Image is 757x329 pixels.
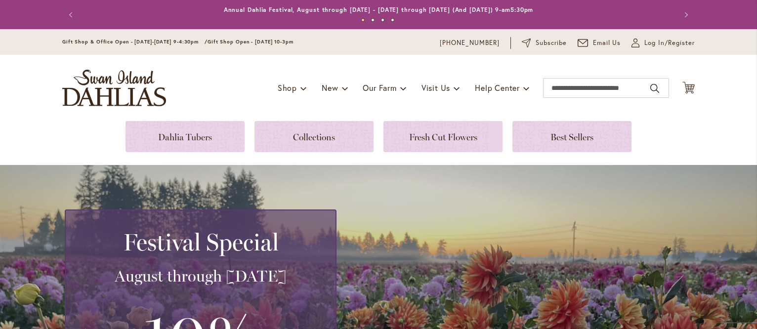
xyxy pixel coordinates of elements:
h2: Festival Special [78,228,324,256]
a: Email Us [578,38,621,48]
button: 4 of 4 [391,18,394,22]
a: store logo [62,70,166,106]
h3: August through [DATE] [78,266,324,286]
a: Subscribe [522,38,567,48]
span: Subscribe [536,38,567,48]
span: Our Farm [363,82,396,93]
span: Shop [278,82,297,93]
span: New [322,82,338,93]
span: Email Us [593,38,621,48]
span: Gift Shop Open - [DATE] 10-3pm [208,39,294,45]
a: Log In/Register [631,38,695,48]
button: 1 of 4 [361,18,365,22]
span: Gift Shop & Office Open - [DATE]-[DATE] 9-4:30pm / [62,39,208,45]
a: [PHONE_NUMBER] [440,38,500,48]
a: Annual Dahlia Festival, August through [DATE] - [DATE] through [DATE] (And [DATE]) 9-am5:30pm [224,6,534,13]
span: Help Center [475,82,520,93]
span: Visit Us [421,82,450,93]
button: 3 of 4 [381,18,384,22]
span: Log In/Register [644,38,695,48]
button: Next [675,5,695,25]
button: Previous [62,5,82,25]
button: 2 of 4 [371,18,375,22]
